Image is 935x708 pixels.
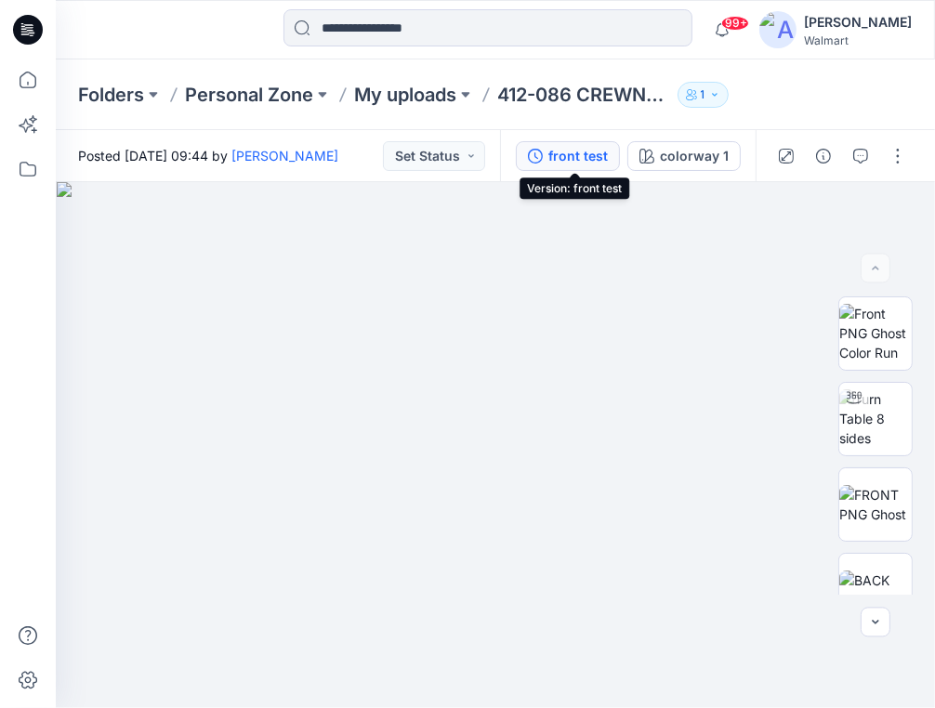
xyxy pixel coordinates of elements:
[627,141,741,171] button: colorway 1
[804,33,912,47] div: Walmart
[78,82,144,108] a: Folders
[678,82,729,108] button: 1
[839,485,912,524] img: FRONT PNG Ghost
[78,146,338,165] span: Posted [DATE] 09:44 by
[721,16,749,31] span: 99+
[497,82,670,108] p: 412-086 CREWNECK WHITESPACE ALL CLWYS (1)
[231,148,338,164] a: [PERSON_NAME]
[701,85,705,105] p: 1
[759,11,797,48] img: avatar
[548,146,608,166] div: front test
[839,389,912,448] img: Turn Table 8 sides
[804,11,912,33] div: [PERSON_NAME]
[809,141,838,171] button: Details
[354,82,456,108] a: My uploads
[57,182,934,708] img: eyJhbGciOiJIUzI1NiIsImtpZCI6IjAiLCJzbHQiOiJzZXMiLCJ0eXAiOiJKV1QifQ.eyJkYXRhIjp7InR5cGUiOiJzdG9yYW...
[185,82,313,108] a: Personal Zone
[839,304,912,362] img: Front PNG Ghost Color Run
[839,570,912,610] img: BACK PNG Ghost
[516,141,620,171] button: front test
[660,146,729,166] div: colorway 1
